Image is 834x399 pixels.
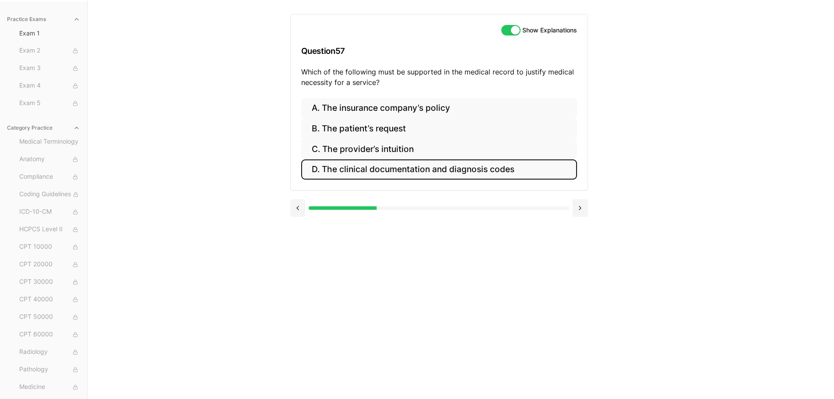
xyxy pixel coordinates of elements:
[301,139,577,159] button: C. The provider’s intuition
[16,222,84,237] button: HCPCS Level II
[19,225,80,234] span: HCPCS Level II
[19,172,80,182] span: Compliance
[19,312,80,322] span: CPT 50000
[19,260,80,269] span: CPT 20000
[19,277,80,287] span: CPT 30000
[19,207,80,217] span: ICD-10-CM
[19,155,80,164] span: Anatomy
[16,258,84,272] button: CPT 20000
[19,46,80,56] span: Exam 2
[16,79,84,93] button: Exam 4
[16,135,84,149] button: Medical Terminology
[19,330,80,339] span: CPT 60000
[16,310,84,324] button: CPT 50000
[16,380,84,394] button: Medicine
[19,190,80,199] span: Coding Guidelines
[16,240,84,254] button: CPT 10000
[19,81,80,91] span: Exam 4
[16,187,84,201] button: Coding Guidelines
[16,44,84,58] button: Exam 2
[19,29,80,38] span: Exam 1
[19,382,80,392] span: Medicine
[16,363,84,377] button: Pathology
[16,26,84,40] button: Exam 1
[301,98,577,119] button: A. The insurance company’s policy
[301,67,577,88] p: Which of the following must be supported in the medical record to justify medical necessity for a...
[301,38,577,64] h3: Question 57
[16,293,84,307] button: CPT 40000
[16,205,84,219] button: ICD-10-CM
[4,121,84,135] button: Category Practice
[16,275,84,289] button: CPT 30000
[16,170,84,184] button: Compliance
[19,347,80,357] span: Radiology
[19,137,80,147] span: Medical Terminology
[16,328,84,342] button: CPT 60000
[19,99,80,108] span: Exam 5
[19,365,80,374] span: Pathology
[16,345,84,359] button: Radiology
[4,12,84,26] button: Practice Exams
[19,64,80,73] span: Exam 3
[19,295,80,304] span: CPT 40000
[301,119,577,139] button: B. The patient’s request
[19,242,80,252] span: CPT 10000
[16,61,84,75] button: Exam 3
[16,96,84,110] button: Exam 5
[301,159,577,180] button: D. The clinical documentation and diagnosis codes
[522,27,577,33] label: Show Explanations
[16,152,84,166] button: Anatomy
